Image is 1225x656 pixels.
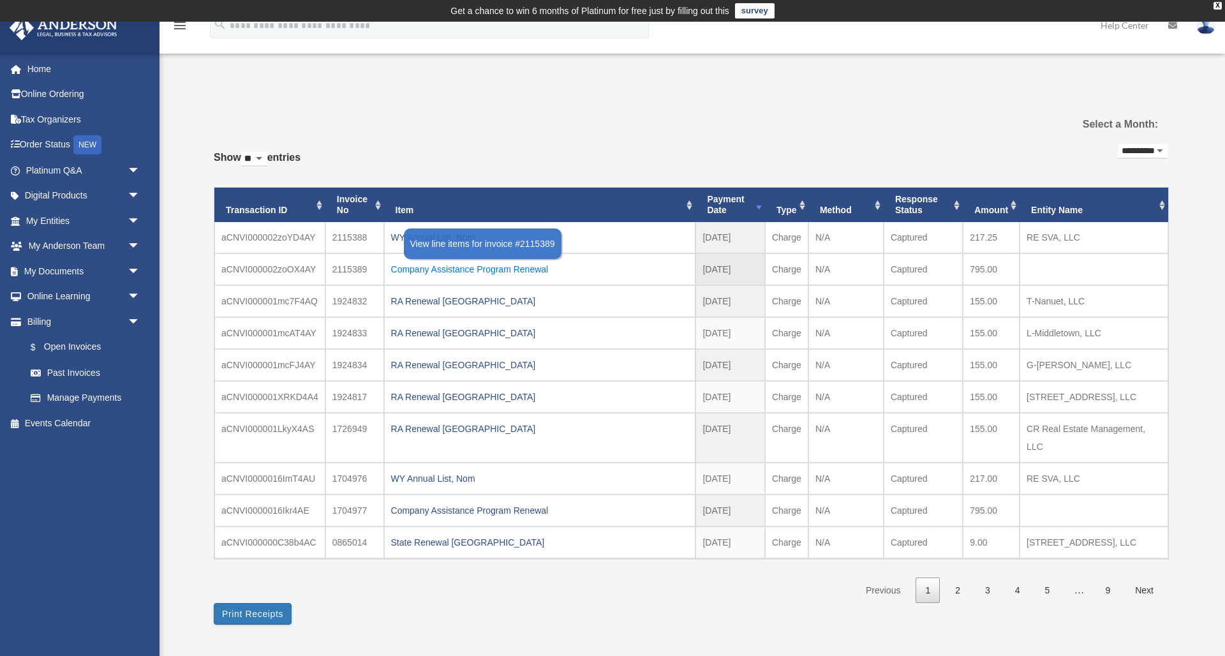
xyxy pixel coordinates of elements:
[18,360,153,385] a: Past Invoices
[808,495,884,526] td: N/A
[963,285,1020,317] td: 155.00
[9,208,160,234] a: My Entitiesarrow_drop_down
[695,495,765,526] td: [DATE]
[946,578,970,604] a: 2
[9,82,160,107] a: Online Ordering
[695,285,765,317] td: [DATE]
[214,603,292,625] button: Print Receipts
[1125,578,1163,604] a: Next
[695,381,765,413] td: [DATE]
[884,413,963,463] td: Captured
[9,258,160,284] a: My Documentsarrow_drop_down
[172,22,188,33] a: menu
[884,526,963,558] td: Captured
[808,222,884,253] td: N/A
[18,385,160,411] a: Manage Payments
[9,284,160,309] a: Online Learningarrow_drop_down
[765,317,808,349] td: Charge
[9,56,160,82] a: Home
[963,317,1020,349] td: 155.00
[963,495,1020,526] td: 795.00
[765,285,808,317] td: Charge
[391,502,689,519] div: Company Assistance Program Renewal
[325,253,384,285] td: 2115389
[214,381,325,413] td: aCNVI000001XRKD4A4
[213,17,227,31] i: search
[73,135,101,154] div: NEW
[214,222,325,253] td: aCNVI000002zoYD4AY
[735,3,775,19] a: survey
[1020,463,1168,495] td: RE SVA, LLC
[963,526,1020,558] td: 9.00
[241,152,267,167] select: Showentries
[963,253,1020,285] td: 795.00
[963,188,1020,222] th: Amount: activate to sort column ascending
[765,349,808,381] td: Charge
[1020,413,1168,463] td: CR Real Estate Management, LLC
[808,317,884,349] td: N/A
[1196,16,1215,34] img: User Pic
[391,292,689,310] div: RA Renewal [GEOGRAPHIC_DATA]
[1020,285,1168,317] td: T-Nanuet, LLC
[325,349,384,381] td: 1924834
[963,413,1020,463] td: 155.00
[884,381,963,413] td: Captured
[808,526,884,558] td: N/A
[976,578,1000,604] a: 3
[391,470,689,488] div: WY Annual List, Nom
[1006,578,1030,604] a: 4
[963,222,1020,253] td: 217.25
[963,349,1020,381] td: 155.00
[1036,578,1060,604] a: 5
[884,188,963,222] th: Response Status: activate to sort column ascending
[1020,222,1168,253] td: RE SVA, LLC
[765,495,808,526] td: Charge
[391,228,689,246] div: WY Annual List, Nom
[1214,2,1222,10] div: close
[391,420,689,438] div: RA Renewal [GEOGRAPHIC_DATA]
[765,188,808,222] th: Type: activate to sort column ascending
[325,317,384,349] td: 1924833
[808,381,884,413] td: N/A
[450,3,729,19] div: Get a chance to win 6 months of Platinum for free just by filling out this
[884,317,963,349] td: Captured
[963,463,1020,495] td: 217.00
[9,309,160,334] a: Billingarrow_drop_down
[325,222,384,253] td: 2115388
[808,349,884,381] td: N/A
[808,188,884,222] th: Method: activate to sort column ascending
[695,463,765,495] td: [DATE]
[128,309,153,335] span: arrow_drop_down
[214,188,325,222] th: Transaction ID: activate to sort column ascending
[1020,526,1168,558] td: [STREET_ADDRESS], LLC
[884,495,963,526] td: Captured
[9,183,160,209] a: Digital Productsarrow_drop_down
[1064,585,1094,595] span: …
[214,526,325,558] td: aCNVI000000C38b4AC
[765,463,808,495] td: Charge
[128,158,153,184] span: arrow_drop_down
[214,463,325,495] td: aCNVI0000016ImT4AU
[214,253,325,285] td: aCNVI000002zoOX4AY
[391,533,689,551] div: State Renewal [GEOGRAPHIC_DATA]
[128,258,153,285] span: arrow_drop_down
[391,356,689,374] div: RA Renewal [GEOGRAPHIC_DATA]
[325,381,384,413] td: 1924817
[856,578,910,604] a: Previous
[765,381,808,413] td: Charge
[214,349,325,381] td: aCNVI000001mcFJ4AY
[9,107,160,132] a: Tax Organizers
[214,413,325,463] td: aCNVI000001LkyX4AS
[214,285,325,317] td: aCNVI000001mc7F4AQ
[6,15,121,40] img: Anderson Advisors Platinum Portal
[695,222,765,253] td: [DATE]
[325,495,384,526] td: 1704977
[695,188,765,222] th: Payment Date: activate to sort column ascending
[384,188,696,222] th: Item: activate to sort column ascending
[128,183,153,209] span: arrow_drop_down
[808,413,884,463] td: N/A
[695,253,765,285] td: [DATE]
[808,285,884,317] td: N/A
[695,317,765,349] td: [DATE]
[884,285,963,317] td: Captured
